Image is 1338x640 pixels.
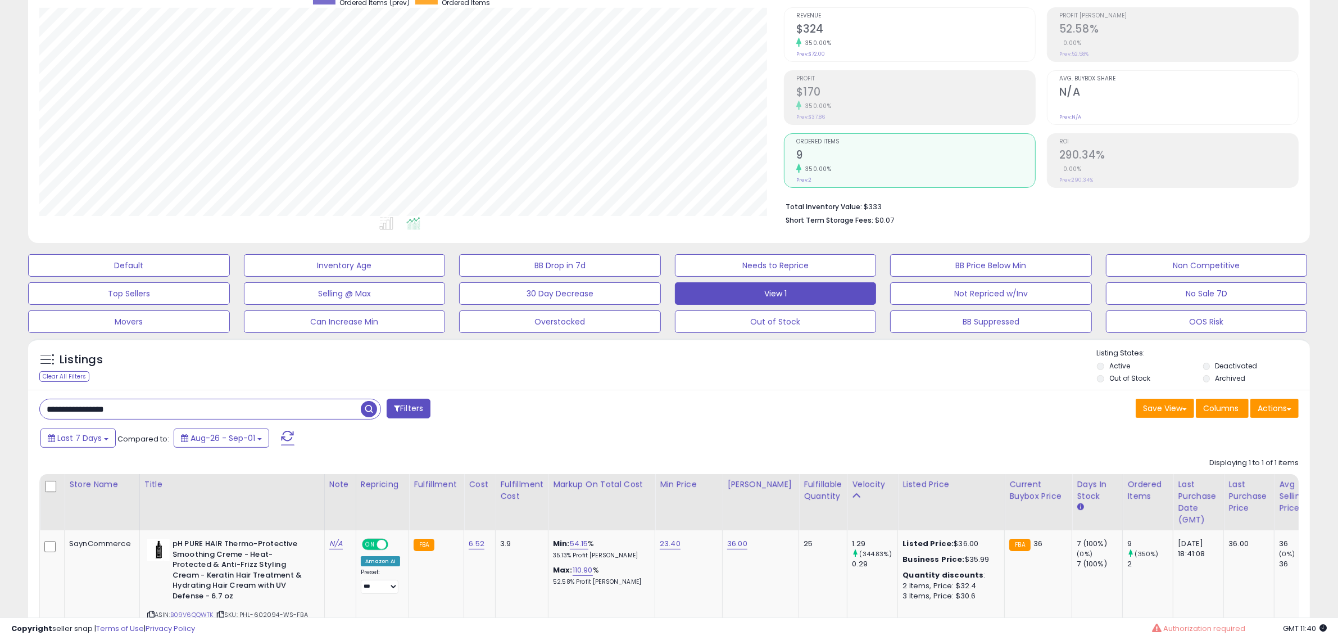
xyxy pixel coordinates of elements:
label: Deactivated [1215,361,1258,371]
button: Actions [1250,399,1299,418]
div: Last Purchase Price [1228,479,1269,514]
a: 110.90 [573,565,593,576]
b: Total Inventory Value: [786,202,862,211]
div: Fulfillment [414,479,459,490]
h2: 52.58% [1059,22,1298,38]
small: FBA [1009,539,1030,551]
a: B09V6QQWTK [170,610,214,620]
button: Aug-26 - Sep-01 [174,429,269,448]
small: 350.00% [801,39,832,47]
div: Repricing [361,479,404,490]
div: 7 (100%) [1077,559,1122,569]
small: 350.00% [801,165,832,173]
small: Prev: 2 [796,177,811,183]
div: 36 [1279,559,1325,569]
b: Short Term Storage Fees: [786,215,873,225]
div: $35.99 [902,555,996,565]
div: % [553,539,646,560]
div: 2 [1127,559,1173,569]
a: N/A [329,538,343,549]
small: (0%) [1279,549,1295,558]
h2: $324 [796,22,1035,38]
div: 0.29 [852,559,897,569]
th: The percentage added to the cost of goods (COGS) that forms the calculator for Min & Max prices. [548,474,655,530]
span: Last 7 Days [57,432,102,444]
small: FBA [414,539,434,551]
button: Save View [1136,399,1194,418]
div: Markup on Total Cost [553,479,650,490]
small: Prev: 52.58% [1059,51,1088,57]
b: Quantity discounts [902,570,983,580]
button: Default [28,254,230,277]
button: Can Increase Min [244,310,446,333]
small: Prev: $72.00 [796,51,825,57]
span: Profit [796,76,1035,82]
div: seller snap | | [11,624,195,634]
div: [DATE] 18:41:08 [1178,539,1215,559]
div: Velocity [852,479,893,490]
div: Current Buybox Price [1009,479,1067,502]
div: 2 Items, Price: $32.4 [902,581,996,591]
p: 52.58% Profit [PERSON_NAME] [553,578,646,586]
div: % [553,565,646,586]
button: BB Price Below Min [890,254,1092,277]
a: 36.00 [727,538,747,549]
button: Inventory Age [244,254,446,277]
button: Needs to Reprice [675,254,877,277]
div: 36.00 [1228,539,1266,549]
div: 9 [1127,539,1173,549]
b: Min: [553,538,570,549]
button: View 1 [675,282,877,305]
div: Amazon AI [361,556,400,566]
div: Displaying 1 to 1 of 1 items [1209,458,1299,468]
div: Note [329,479,351,490]
span: Aug-26 - Sep-01 [191,432,255,444]
button: BB Suppressed [890,310,1092,333]
label: Active [1109,361,1130,371]
div: 36 [1279,539,1325,549]
h5: Listings [60,352,103,368]
div: Clear All Filters [39,371,89,382]
small: (344.83%) [860,549,892,558]
div: Min Price [660,479,718,490]
p: 35.13% Profit [PERSON_NAME] [553,552,646,560]
span: Profit [PERSON_NAME] [1059,13,1298,19]
button: Columns [1196,399,1249,418]
div: Last Purchase Date (GMT) [1178,479,1219,526]
strong: Copyright [11,623,52,634]
h2: N/A [1059,85,1298,101]
label: Archived [1215,373,1246,383]
div: Ordered Items [1127,479,1168,502]
a: 6.52 [469,538,484,549]
button: Not Repriced w/Inv [890,282,1092,305]
h2: 9 [796,148,1035,164]
button: Filters [387,399,430,418]
button: Selling @ Max [244,282,446,305]
button: Overstocked [459,310,661,333]
div: Store Name [69,479,135,490]
div: : [902,570,996,580]
b: Listed Price: [902,538,954,549]
b: pH PURE HAIR Thermo-Protective Smoothing Creme - Heat-Protected & Anti-Frizz Styling Cream - Kera... [173,539,309,604]
button: 30 Day Decrease [459,282,661,305]
label: Out of Stock [1109,373,1150,383]
small: (0%) [1077,549,1092,558]
span: Avg. Buybox Share [1059,76,1298,82]
button: Last 7 Days [40,429,116,448]
span: Ordered Items [796,139,1035,145]
span: 2025-09-9 11:40 GMT [1283,623,1327,634]
p: Listing States: [1097,348,1310,359]
small: 0.00% [1059,165,1082,173]
small: 350.00% [801,102,832,110]
span: | SKU: PHL-602094-WS-FBA [215,610,308,619]
span: ON [363,540,377,549]
div: 25 [804,539,838,549]
span: Revenue [796,13,1035,19]
div: Title [144,479,320,490]
small: Prev: $37.86 [796,114,825,120]
button: No Sale 7D [1106,282,1308,305]
div: 3.9 [500,539,539,549]
span: Compared to: [117,434,169,444]
div: Cost [469,479,491,490]
button: Out of Stock [675,310,877,333]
